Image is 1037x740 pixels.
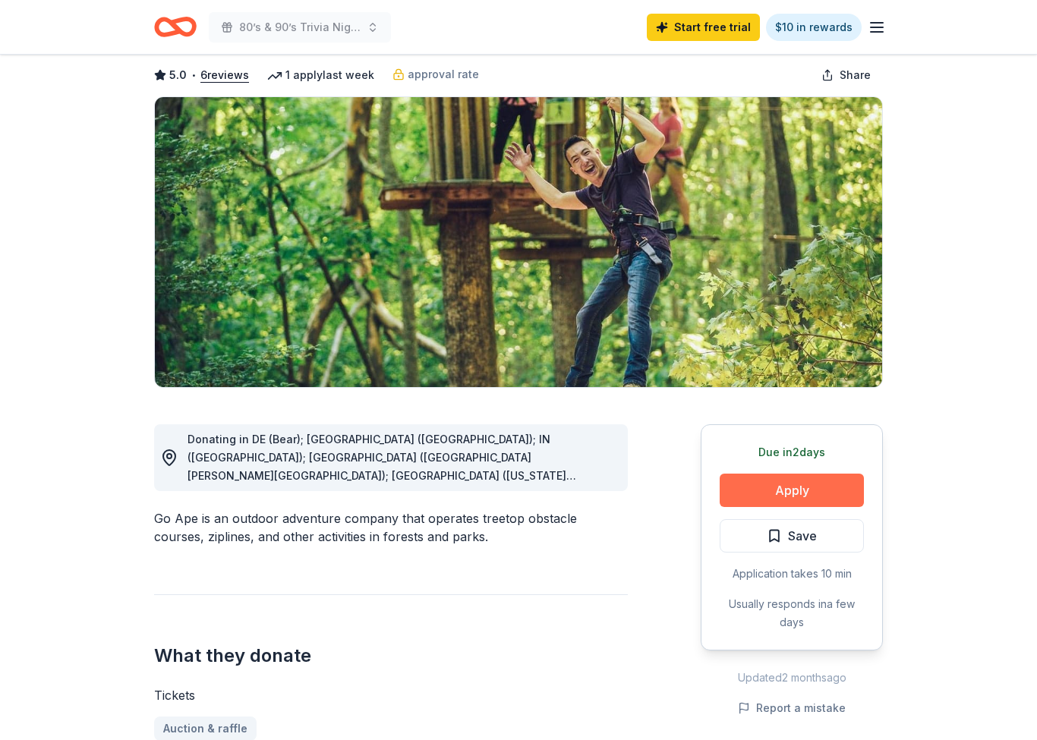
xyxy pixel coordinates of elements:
[701,669,883,687] div: Updated 2 months ago
[720,519,864,553] button: Save
[720,443,864,461] div: Due in 2 days
[809,60,883,90] button: Share
[154,644,628,668] h2: What they donate
[154,686,628,704] div: Tickets
[267,66,374,84] div: 1 apply last week
[392,65,479,83] a: approval rate
[647,14,760,41] a: Start free trial
[408,65,479,83] span: approval rate
[169,66,187,84] span: 5.0
[840,66,871,84] span: Share
[720,595,864,631] div: Usually responds in a few days
[766,14,862,41] a: $10 in rewards
[191,69,197,81] span: •
[738,699,846,717] button: Report a mistake
[720,565,864,583] div: Application takes 10 min
[155,97,882,387] img: Image for Go Ape
[154,509,628,546] div: Go Ape is an outdoor adventure company that operates treetop obstacle courses, ziplines, and othe...
[788,526,817,546] span: Save
[188,433,587,591] span: Donating in DE (Bear); [GEOGRAPHIC_DATA] ([GEOGRAPHIC_DATA]); IN ([GEOGRAPHIC_DATA]); [GEOGRAPHIC...
[209,12,391,43] button: 80’s & 90’s Trivia Night
[200,66,249,84] button: 6reviews
[720,474,864,507] button: Apply
[154,9,197,45] a: Home
[239,18,361,36] span: 80’s & 90’s Trivia Night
